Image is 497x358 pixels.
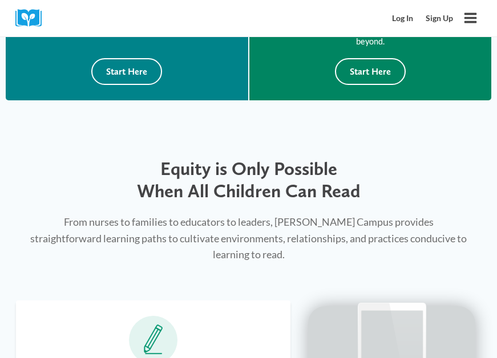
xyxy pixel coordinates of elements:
button: Start Here [335,58,406,85]
a: Sign Up [419,8,459,29]
p: From nurses to families to educators to leaders, [PERSON_NAME] Campus provides straightforward le... [28,214,470,263]
span: Equity is Only Possible When All Children Can Read [137,157,361,202]
nav: Secondary Mobile Navigation [386,8,459,29]
button: Start Here [91,58,162,85]
a: Log In [386,8,420,29]
button: Open menu [459,7,482,29]
img: Cox Campus [15,9,50,27]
